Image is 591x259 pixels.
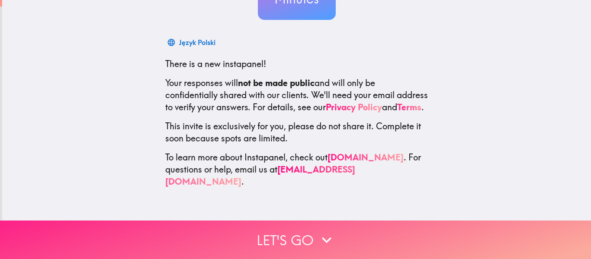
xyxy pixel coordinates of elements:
[179,36,215,48] div: Język Polski
[165,77,428,113] p: Your responses will and will only be confidentially shared with our clients. We'll need your emai...
[165,58,266,69] span: There is a new instapanel!
[326,102,382,112] a: Privacy Policy
[165,34,219,51] button: Język Polski
[165,164,355,187] a: [EMAIL_ADDRESS][DOMAIN_NAME]
[165,151,428,188] p: To learn more about Instapanel, check out . For questions or help, email us at .
[397,102,421,112] a: Terms
[238,77,315,88] b: not be made public
[165,120,428,144] p: This invite is exclusively for you, please do not share it. Complete it soon because spots are li...
[328,152,404,163] a: [DOMAIN_NAME]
